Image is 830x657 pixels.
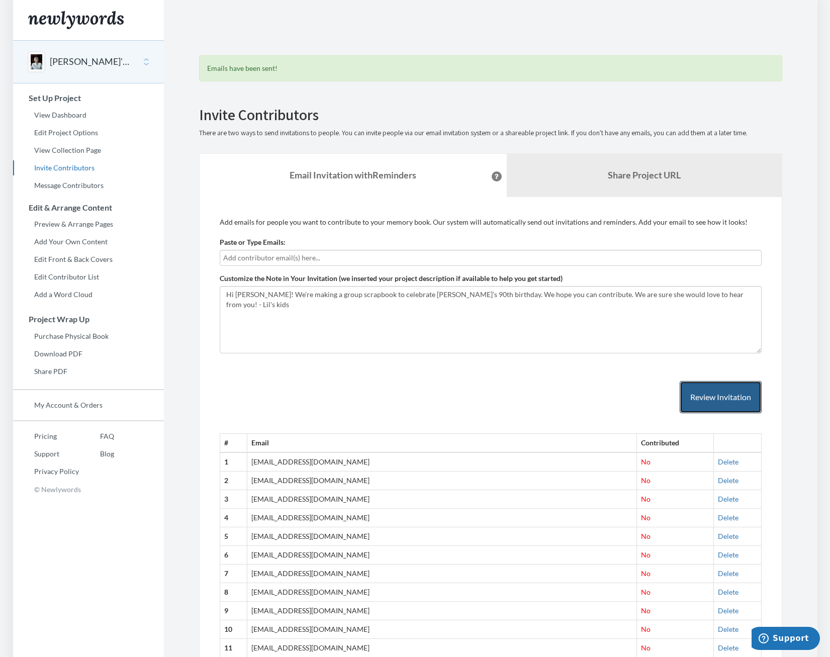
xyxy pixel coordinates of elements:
[13,364,164,379] a: Share PDF
[641,550,651,559] span: No
[641,588,651,596] span: No
[220,583,247,602] th: 8
[718,513,739,522] a: Delete
[13,125,164,140] a: Edit Project Options
[14,93,164,103] h3: Set Up Project
[220,565,247,583] th: 7
[718,569,739,578] a: Delete
[13,269,164,285] a: Edit Contributor List
[718,643,739,652] a: Delete
[247,509,637,527] td: [EMAIL_ADDRESS][DOMAIN_NAME]
[220,509,247,527] th: 4
[13,108,164,123] a: View Dashboard
[247,490,637,509] td: [EMAIL_ADDRESS][DOMAIN_NAME]
[220,472,247,490] th: 2
[13,398,164,413] a: My Account & Orders
[247,546,637,565] td: [EMAIL_ADDRESS][DOMAIN_NAME]
[199,128,782,138] p: There are two ways to send invitations to people. You can invite people via our email invitation ...
[13,346,164,361] a: Download PDF
[13,160,164,175] a: Invite Contributors
[718,476,739,485] a: Delete
[220,602,247,620] th: 9
[641,625,651,633] span: No
[641,476,651,485] span: No
[641,606,651,615] span: No
[79,446,114,461] a: Blog
[13,234,164,249] a: Add Your Own Content
[13,287,164,302] a: Add a Word Cloud
[50,55,131,68] button: [PERSON_NAME]'s 90th Birthday
[641,457,651,466] span: No
[13,429,79,444] a: Pricing
[220,546,247,565] th: 6
[752,627,820,652] iframe: Opens a widget where you can chat to one of our agents
[718,588,739,596] a: Delete
[220,237,286,247] label: Paste or Type Emails:
[290,169,416,180] strong: Email Invitation with Reminders
[13,482,164,497] p: © Newlywords
[718,550,739,559] a: Delete
[247,472,637,490] td: [EMAIL_ADDRESS][DOMAIN_NAME]
[220,620,247,639] th: 10
[247,565,637,583] td: [EMAIL_ADDRESS][DOMAIN_NAME]
[220,273,563,284] label: Customize the Note in Your Invitation (we inserted your project description if available to help ...
[13,446,79,461] a: Support
[13,329,164,344] a: Purchase Physical Book
[13,252,164,267] a: Edit Front & Back Covers
[247,620,637,639] td: [EMAIL_ADDRESS][DOMAIN_NAME]
[641,643,651,652] span: No
[718,457,739,466] a: Delete
[718,532,739,540] a: Delete
[718,625,739,633] a: Delete
[247,434,637,452] th: Email
[247,527,637,546] td: [EMAIL_ADDRESS][DOMAIN_NAME]
[13,143,164,158] a: View Collection Page
[718,495,739,503] a: Delete
[13,178,164,193] a: Message Contributors
[637,434,713,452] th: Contributed
[220,434,247,452] th: #
[13,217,164,232] a: Preview & Arrange Pages
[199,107,782,123] h2: Invite Contributors
[608,169,681,180] b: Share Project URL
[220,217,762,227] p: Add emails for people you want to contribute to your memory book. Our system will automatically s...
[641,569,651,578] span: No
[14,315,164,324] h3: Project Wrap Up
[199,55,782,81] div: Emails have been sent!
[220,286,762,353] textarea: Hi Everyone! We’re making a group scrapbook to celebrate [PERSON_NAME]’s 90th birthday. We hope y...
[13,464,79,479] a: Privacy Policy
[680,381,762,414] button: Review Invitation
[28,11,124,29] img: Newlywords logo
[14,203,164,212] h3: Edit & Arrange Content
[247,583,637,602] td: [EMAIL_ADDRESS][DOMAIN_NAME]
[641,513,651,522] span: No
[247,452,637,471] td: [EMAIL_ADDRESS][DOMAIN_NAME]
[718,606,739,615] a: Delete
[220,490,247,509] th: 3
[641,532,651,540] span: No
[223,252,758,263] input: Add contributor email(s) here...
[641,495,651,503] span: No
[247,602,637,620] td: [EMAIL_ADDRESS][DOMAIN_NAME]
[220,527,247,546] th: 5
[79,429,114,444] a: FAQ
[220,452,247,471] th: 1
